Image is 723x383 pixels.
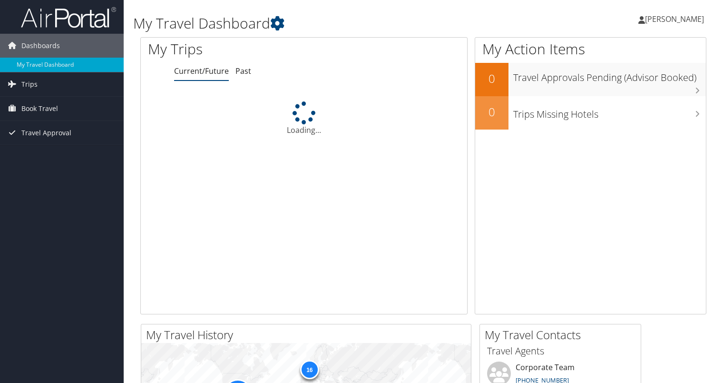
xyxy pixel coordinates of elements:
h2: My Travel Contacts [485,327,641,343]
div: 16 [300,360,319,379]
a: [PERSON_NAME] [638,5,713,33]
h1: My Action Items [475,39,706,59]
h2: 0 [475,104,508,120]
span: Dashboards [21,34,60,58]
h2: 0 [475,71,508,87]
a: 0Trips Missing Hotels [475,96,706,130]
span: Book Travel [21,97,58,121]
span: [PERSON_NAME] [645,14,704,24]
h3: Travel Agents [487,344,634,358]
h2: My Travel History [146,327,471,343]
a: Past [235,66,251,76]
span: Travel Approval [21,121,71,145]
h3: Trips Missing Hotels [513,103,706,121]
span: Trips [21,72,38,96]
a: Current/Future [174,66,229,76]
a: 0Travel Approvals Pending (Advisor Booked) [475,63,706,96]
h3: Travel Approvals Pending (Advisor Booked) [513,66,706,84]
h1: My Travel Dashboard [133,13,520,33]
img: airportal-logo.png [21,6,116,29]
div: Loading... [141,101,467,136]
h1: My Trips [148,39,324,59]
